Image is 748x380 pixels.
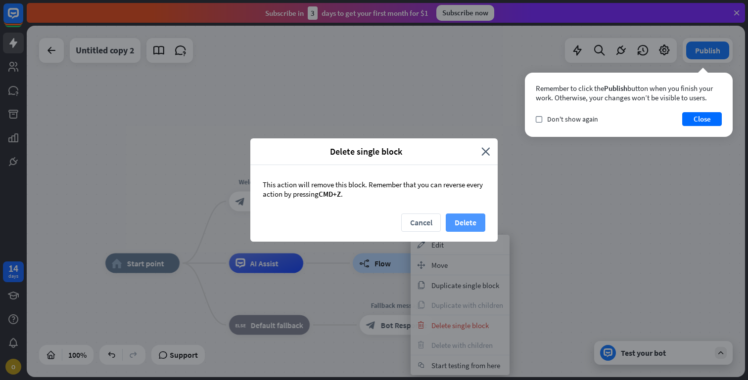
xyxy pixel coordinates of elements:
[250,165,498,213] div: This action will remove this block. Remember that you can reverse every action by pressing .
[401,213,441,232] button: Cancel
[258,146,474,157] span: Delete single block
[446,213,485,232] button: Delete
[604,84,627,93] span: Publish
[547,115,598,124] span: Don't show again
[8,4,38,34] button: Open LiveChat chat widget
[319,189,341,199] span: CMD+Z
[682,112,722,126] button: Close
[536,84,722,102] div: Remember to click the button when you finish your work. Otherwise, your changes won’t be visible ...
[481,146,490,157] i: close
